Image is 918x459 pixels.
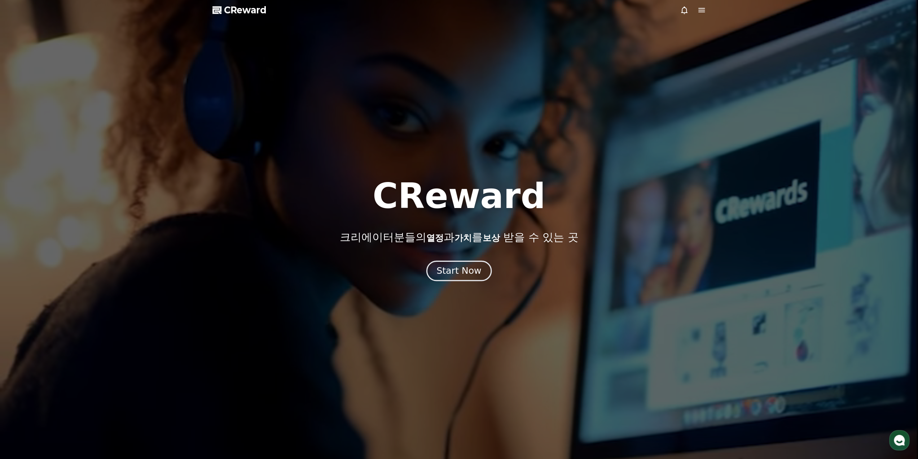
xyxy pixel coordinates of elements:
span: 홈 [23,240,27,246]
a: Start Now [428,268,490,275]
span: 대화 [66,240,75,246]
span: 보상 [482,233,500,243]
a: 설정 [93,229,139,247]
a: CReward [212,4,267,16]
p: 크리에이터분들의 과 를 받을 수 있는 곳 [339,231,578,244]
a: 대화 [48,229,93,247]
div: Start Now [436,265,481,277]
h1: CReward [373,179,545,213]
a: 홈 [2,229,48,247]
span: CReward [224,4,267,16]
button: Start Now [426,260,492,281]
span: 설정 [111,240,120,246]
span: 가치 [454,233,471,243]
span: 열정 [426,233,443,243]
